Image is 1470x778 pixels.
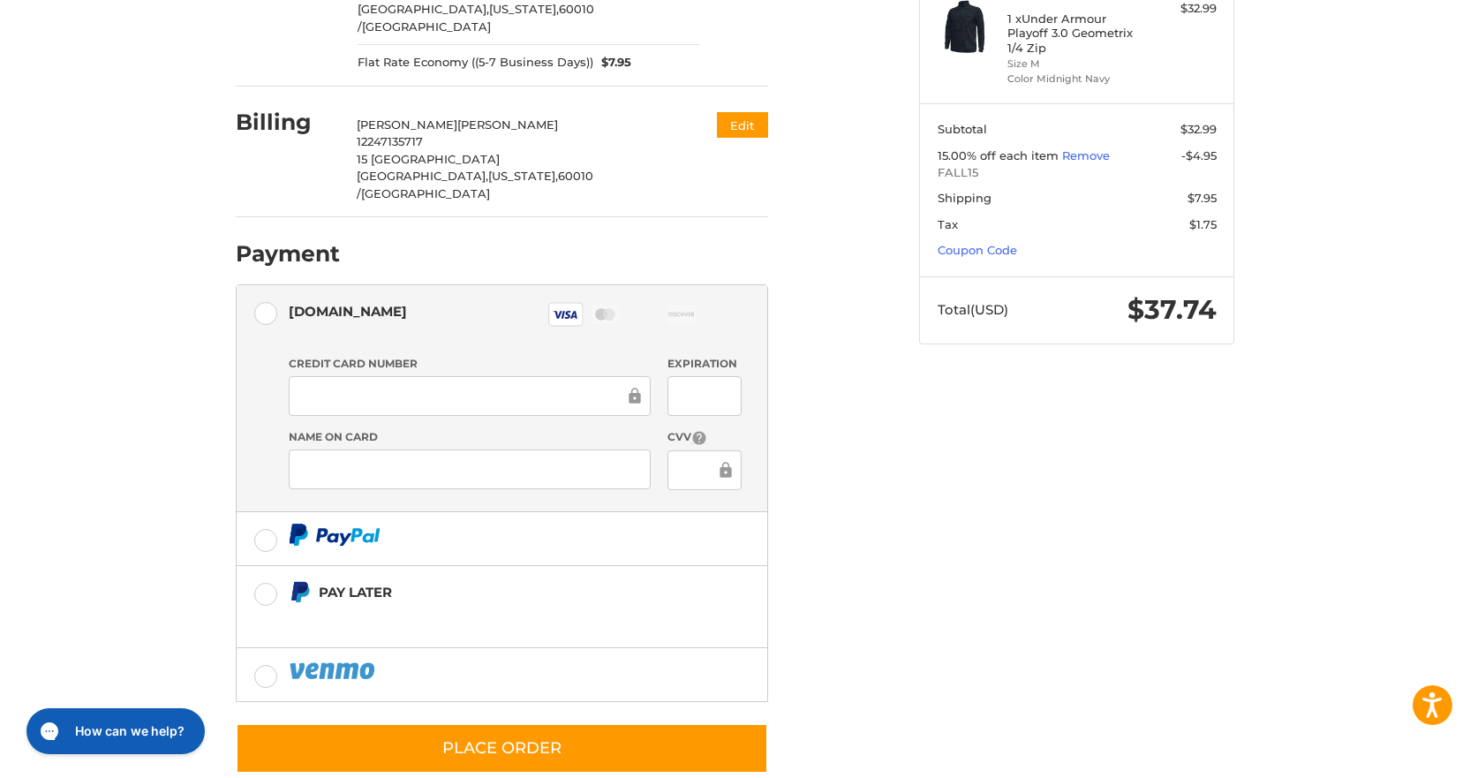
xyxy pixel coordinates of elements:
span: FALL15 [938,164,1217,182]
h4: 1 x Under Armour Playoff 3.0 Geometrix 1/4 Zip [1007,11,1142,55]
h2: Billing [236,109,339,136]
label: Credit Card Number [289,356,651,372]
a: Coupon Code [938,243,1017,257]
span: [PERSON_NAME] [357,117,457,132]
a: Remove [1062,148,1110,162]
label: Name on Card [289,429,651,445]
span: [US_STATE], [488,169,558,183]
h2: Payment [236,240,340,268]
span: Total (USD) [938,301,1008,318]
span: Flat Rate Economy ((5-7 Business Days)) [358,54,593,72]
span: Subtotal [938,122,987,136]
span: 60010 / [357,169,593,200]
span: $7.95 [593,54,632,72]
span: [PERSON_NAME] [457,117,558,132]
span: -$4.95 [1181,148,1217,162]
li: Size M [1007,57,1142,72]
label: CVV [667,429,741,446]
span: [GEOGRAPHIC_DATA] [361,186,490,200]
span: $7.95 [1187,191,1217,205]
span: [GEOGRAPHIC_DATA], [357,169,488,183]
span: Tax [938,217,958,231]
img: PayPal icon [289,524,381,546]
button: Place Order [236,723,768,774]
li: Color Midnight Navy [1007,72,1142,87]
img: PayPal icon [289,660,379,682]
span: 15.00% off each item [938,148,1062,162]
span: [GEOGRAPHIC_DATA] [362,19,491,34]
div: [DOMAIN_NAME] [289,297,407,326]
div: Pay Later [319,578,657,607]
label: Expiration [667,356,741,372]
span: 12247135717 [357,134,423,148]
iframe: PayPal Message 1 [289,610,658,626]
span: [GEOGRAPHIC_DATA], [358,2,489,16]
span: $32.99 [1180,122,1217,136]
span: $1.75 [1189,217,1217,231]
span: [US_STATE], [489,2,559,16]
span: Shipping [938,191,991,205]
iframe: Gorgias live chat messenger [18,702,210,760]
span: 60010 / [358,2,594,34]
img: Pay Later icon [289,581,311,603]
button: Edit [717,112,768,138]
span: $37.74 [1127,293,1217,326]
span: 15 [GEOGRAPHIC_DATA] [357,152,500,166]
